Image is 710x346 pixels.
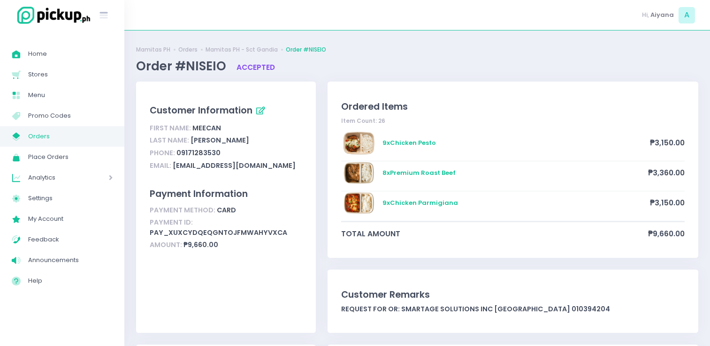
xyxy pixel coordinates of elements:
span: Order #NISEIO [136,58,229,75]
a: Mamitas PH - Sct Gandia [206,45,278,54]
div: Customer Remarks [341,288,685,301]
span: Amount: [150,240,182,249]
span: ₱9,660.00 [648,228,685,239]
span: Settings [28,192,113,204]
span: My Account [28,213,113,225]
div: Customer Information [150,103,302,119]
span: Menu [28,89,113,101]
a: Order #NISEIO [286,45,326,54]
a: Orders [178,45,198,54]
div: ₱9,660.00 [150,239,302,252]
div: Item Count: 26 [341,117,685,125]
span: Orders [28,130,113,143]
span: Phone: [150,148,175,158]
span: Payment ID: [150,218,193,227]
div: 09171283530 [150,147,302,159]
span: Analytics [28,172,82,184]
span: Last Name: [150,135,189,145]
span: accepted [237,62,275,72]
div: Ordered Items [341,100,685,113]
span: Announcements [28,254,113,266]
div: pay_XuXcyDqeQGNToJFMWahYvXcA [150,217,302,239]
div: [PERSON_NAME] [150,135,302,147]
span: Feedback [28,233,113,246]
span: Help [28,275,113,287]
div: Meecan [150,122,302,135]
div: [EMAIL_ADDRESS][DOMAIN_NAME] [150,159,302,172]
div: Request for OR: SmartAge Solutions Inc [GEOGRAPHIC_DATA] 010394204 [341,304,685,314]
span: Place Orders [28,151,113,163]
span: Aiyana [650,10,674,20]
span: First Name: [150,123,191,133]
span: A [679,7,695,23]
img: logo [12,5,92,25]
span: total amount [341,228,648,239]
span: Promo Codes [28,110,113,122]
span: Home [28,48,113,60]
span: Stores [28,68,113,81]
div: Payment Information [150,187,302,201]
span: Payment Method: [150,205,215,215]
span: Hi, [642,10,649,20]
span: Email: [150,161,171,170]
a: Mamitas PH [136,45,170,54]
div: card [150,204,302,217]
